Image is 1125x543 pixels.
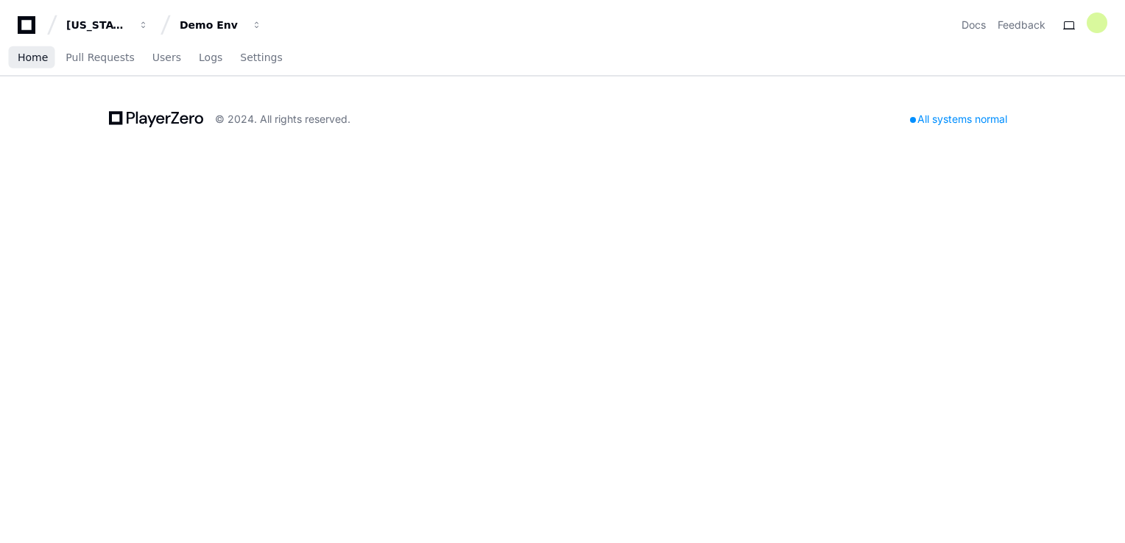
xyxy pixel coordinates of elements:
a: Logs [199,41,222,75]
button: [US_STATE] Pacific [60,12,155,38]
a: Home [18,41,48,75]
button: Demo Env [174,12,268,38]
span: Pull Requests [66,53,134,62]
a: Docs [962,18,986,32]
span: Home [18,53,48,62]
span: Settings [240,53,282,62]
span: Logs [199,53,222,62]
span: Users [152,53,181,62]
a: Settings [240,41,282,75]
div: [US_STATE] Pacific [66,18,130,32]
a: Pull Requests [66,41,134,75]
div: © 2024. All rights reserved. [215,112,350,127]
div: Demo Env [180,18,243,32]
button: Feedback [998,18,1045,32]
a: Users [152,41,181,75]
div: All systems normal [901,109,1016,129]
